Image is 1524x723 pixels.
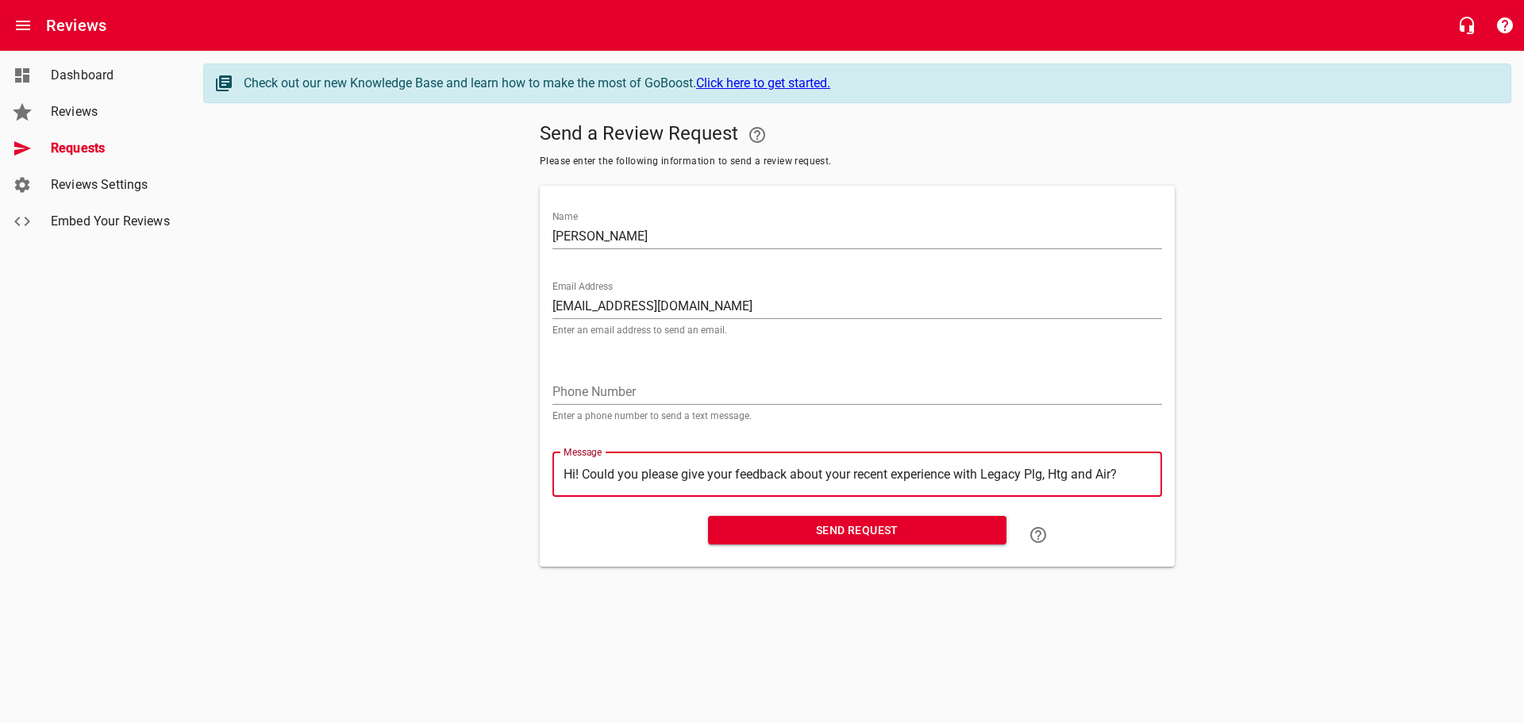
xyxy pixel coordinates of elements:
[552,325,1162,335] p: Enter an email address to send an email.
[708,516,1006,545] button: Send Request
[552,212,578,221] label: Name
[540,116,1175,154] h5: Send a Review Request
[51,66,171,85] span: Dashboard
[696,75,830,90] a: Click here to get started.
[721,521,994,540] span: Send Request
[540,154,1175,170] span: Please enter the following information to send a review request.
[552,282,613,291] label: Email Address
[738,116,776,154] a: Your Google or Facebook account must be connected to "Send a Review Request"
[1486,6,1524,44] button: Support Portal
[1019,516,1057,554] a: Learn how to "Send a Review Request"
[46,13,106,38] h6: Reviews
[51,212,171,231] span: Embed Your Reviews
[244,74,1495,93] div: Check out our new Knowledge Base and learn how to make the most of GoBoost.
[51,139,171,158] span: Requests
[51,175,171,194] span: Reviews Settings
[51,102,171,121] span: Reviews
[4,6,42,44] button: Open drawer
[564,467,1151,482] textarea: Hi! Could you please give your feedback about your recent experience with Legacy Plg, Htg and Air?
[1448,6,1486,44] button: Live Chat
[552,411,1162,421] p: Enter a phone number to send a text message.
